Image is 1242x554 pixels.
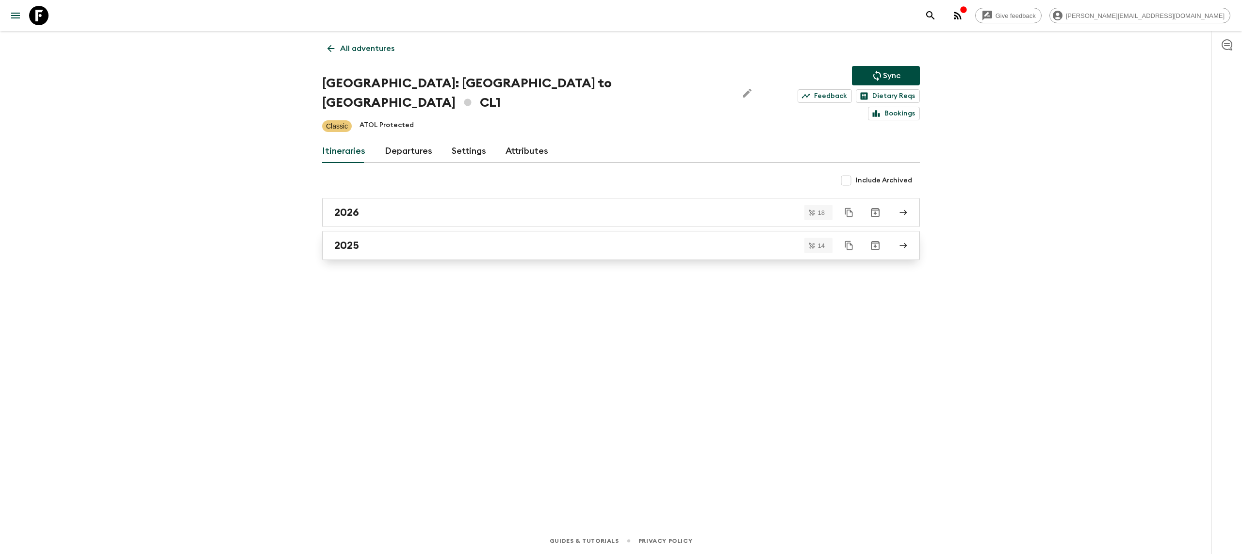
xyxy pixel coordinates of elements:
button: Duplicate [840,237,858,254]
p: Sync [883,70,900,81]
h2: 2025 [334,239,359,252]
a: Privacy Policy [638,536,692,546]
a: Guides & Tutorials [550,536,619,546]
span: Include Archived [856,176,912,185]
h2: 2026 [334,206,359,219]
button: Edit Adventure Title [737,74,757,113]
a: 2025 [322,231,920,260]
span: 18 [812,210,831,216]
button: search adventures [921,6,940,25]
button: Sync adventure departures to the booking engine [852,66,920,85]
p: ATOL Protected [360,120,414,132]
a: Attributes [506,140,548,163]
button: Duplicate [840,204,858,221]
a: Itineraries [322,140,365,163]
button: Archive [866,236,885,255]
a: Give feedback [975,8,1042,23]
a: Departures [385,140,432,163]
button: Archive [866,203,885,222]
h1: [GEOGRAPHIC_DATA]: [GEOGRAPHIC_DATA] to [GEOGRAPHIC_DATA] CL1 [322,74,730,113]
span: Give feedback [990,12,1041,19]
span: [PERSON_NAME][EMAIL_ADDRESS][DOMAIN_NAME] [1061,12,1230,19]
a: All adventures [322,39,400,58]
div: [PERSON_NAME][EMAIL_ADDRESS][DOMAIN_NAME] [1049,8,1230,23]
a: Dietary Reqs [856,89,920,103]
a: Feedback [798,89,852,103]
a: Bookings [868,107,920,120]
p: All adventures [340,43,394,54]
a: Settings [452,140,486,163]
a: 2026 [322,198,920,227]
button: menu [6,6,25,25]
span: 14 [812,243,831,249]
p: Classic [326,121,348,131]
